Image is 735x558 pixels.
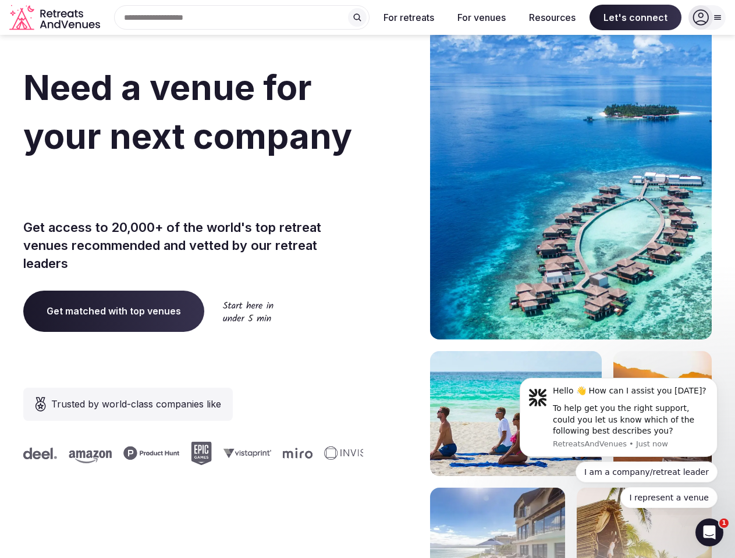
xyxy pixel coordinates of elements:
a: Visit the homepage [9,5,102,31]
img: yoga on tropical beach [430,351,602,476]
svg: Epic Games company logo [184,442,205,465]
span: Need a venue for your next company [23,66,352,157]
span: Trusted by world-class companies like [51,397,221,411]
button: Resources [520,5,585,30]
svg: Vistaprint company logo [216,448,264,458]
svg: Invisible company logo [317,446,381,460]
svg: Retreats and Venues company logo [9,5,102,31]
img: Start here in under 5 min [223,301,274,321]
iframe: Intercom live chat [695,518,723,546]
svg: Miro company logo [276,448,306,459]
svg: Deel company logo [16,448,50,459]
img: woman sitting in back of truck with camels [613,351,712,476]
span: Let's connect [590,5,681,30]
iframe: Intercom notifications message [502,367,735,515]
p: Get access to 20,000+ of the world's top retreat venues recommended and vetted by our retreat lea... [23,219,363,272]
button: For venues [448,5,515,30]
span: 1 [719,518,729,528]
button: For retreats [374,5,443,30]
a: Get matched with top venues [23,291,204,331]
